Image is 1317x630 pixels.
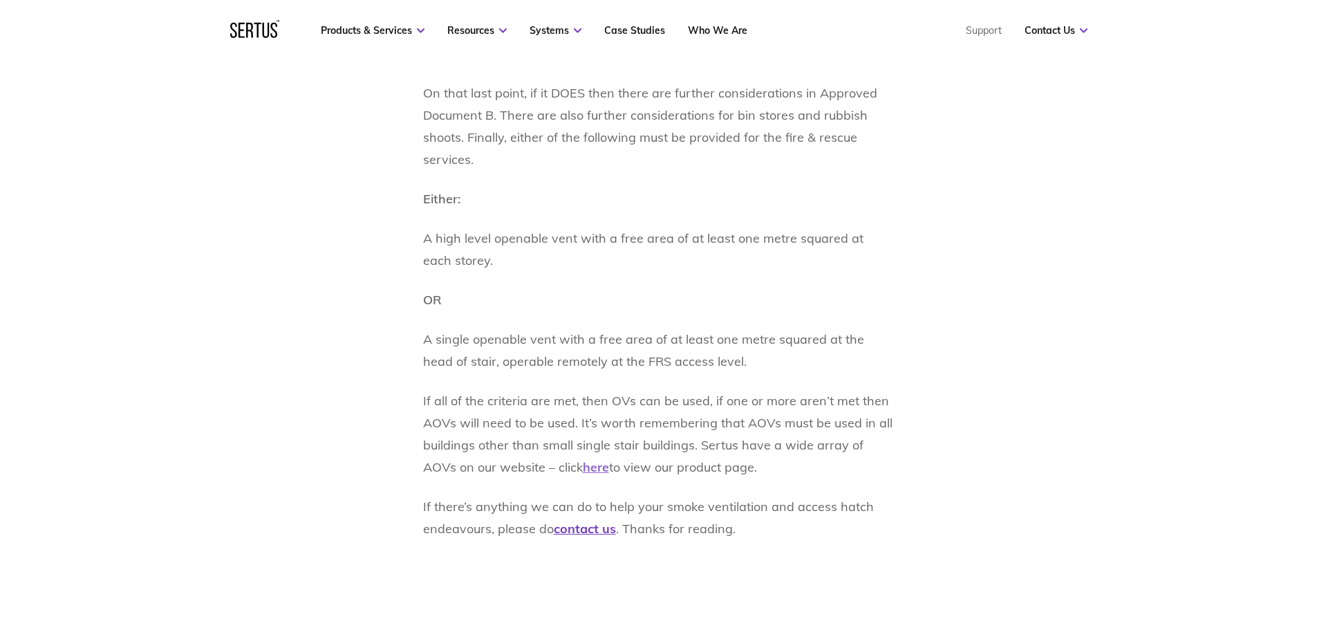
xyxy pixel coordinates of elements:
p: If all of the criteria are met, then OVs can be used, if one or more aren’t met then AOVs will ne... [423,390,895,479]
p: A high level openable vent with a free area of at least one metre squared at each storey. [423,228,895,272]
a: here [583,459,609,475]
a: Products & Services [321,24,424,37]
iframe: Chat Widget [1068,470,1317,630]
b: OR [423,292,442,308]
a: contact us [554,521,616,537]
a: Resources [447,24,507,37]
p: A single openable vent with a free area of at least one metre squared at the head of stair, opera... [423,328,895,373]
a: Contact Us [1025,24,1087,37]
b: Either: [423,191,460,207]
a: Case Studies [604,24,665,37]
a: Support [966,24,1002,37]
p: On that last point, if it DOES then there are further considerations in Approved Document B. Ther... [423,82,895,171]
a: Systems [530,24,581,37]
p: If there’s anything we can do to help your smoke ventilation and access hatch endeavours, please ... [423,496,895,540]
a: Who We Are [688,24,747,37]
